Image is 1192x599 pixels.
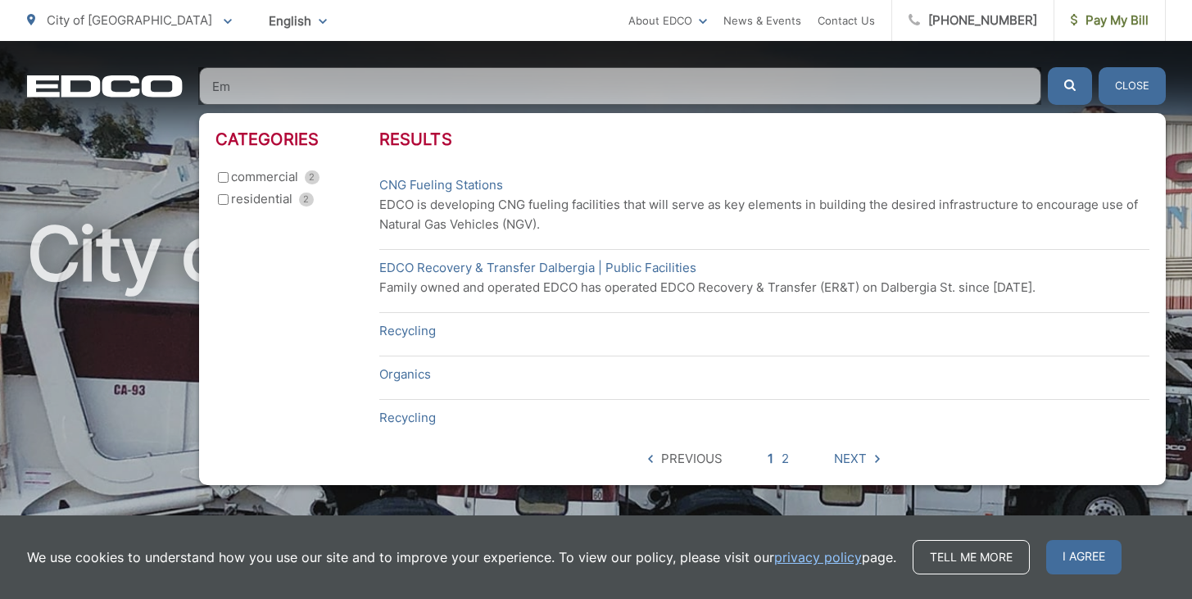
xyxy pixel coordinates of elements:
span: 2 [299,193,314,206]
a: Organics [379,365,431,384]
h3: Results [379,129,1149,149]
a: About EDCO [628,11,707,30]
span: Pay My Bill [1071,11,1149,30]
a: 2 [782,449,789,469]
a: CNG Fueling Stations [379,175,503,195]
p: EDCO is developing CNG fueling facilities that will serve as key elements in building the desired... [379,195,1149,234]
span: Next [834,449,867,469]
span: residential [231,189,292,209]
a: Next [834,449,880,469]
input: residential 2 [218,194,229,205]
a: Recycling [379,321,436,341]
h3: Categories [215,129,379,149]
a: privacy policy [774,547,862,567]
p: We use cookies to understand how you use our site and to improve your experience. To view our pol... [27,547,896,567]
input: commercial 2 [218,172,229,183]
span: Previous [661,449,723,469]
span: English [256,7,339,35]
span: 2 [305,170,320,184]
span: City of [GEOGRAPHIC_DATA] [47,12,212,28]
button: Submit the search query. [1048,67,1092,105]
input: Search [199,67,1041,105]
a: News & Events [723,11,801,30]
a: EDCD logo. Return to the homepage. [27,75,183,98]
a: Recycling [379,408,436,428]
a: 1 [768,449,773,469]
p: Family owned and operated EDCO has operated EDCO Recovery & Transfer (ER&T) on Dalbergia St. sinc... [379,278,1149,297]
a: EDCO Recovery & Transfer Dalbergia | Public Facilities [379,258,696,278]
span: commercial [231,167,298,187]
a: Contact Us [818,11,875,30]
button: Close [1099,67,1166,105]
